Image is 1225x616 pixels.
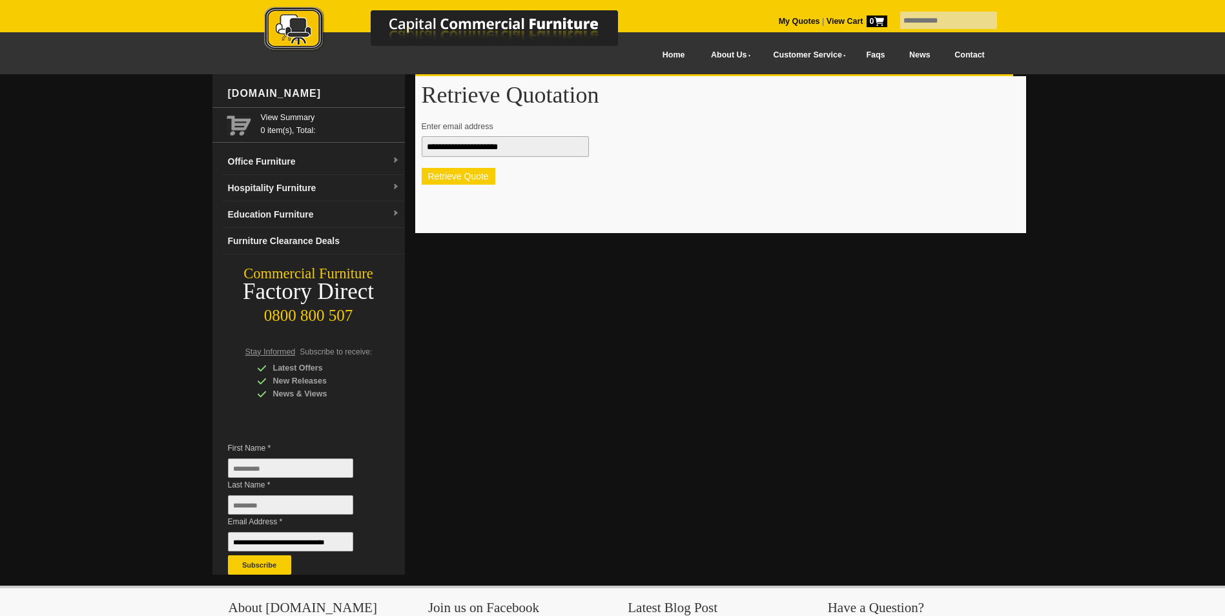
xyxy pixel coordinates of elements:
p: Enter email address [422,120,1007,133]
div: [DOMAIN_NAME] [223,74,405,113]
a: My Quotes [779,17,820,26]
img: dropdown [392,183,400,191]
a: Faqs [854,41,898,70]
a: Capital Commercial Furniture Logo [229,6,681,57]
span: Stay Informed [245,347,296,356]
a: View Summary [261,111,400,124]
a: View Cart0 [824,17,887,26]
a: Education Furnituredropdown [223,201,405,228]
img: dropdown [392,210,400,218]
strong: View Cart [827,17,887,26]
a: Customer Service [759,41,854,70]
a: Furniture Clearance Deals [223,228,405,254]
input: Email Address * [228,532,353,551]
span: 0 [867,15,887,27]
button: Retrieve Quote [422,168,495,185]
a: Office Furnituredropdown [223,149,405,175]
span: Email Address * [228,515,373,528]
div: Factory Direct [212,283,405,301]
div: New Releases [257,375,380,387]
span: First Name * [228,442,373,455]
a: Hospitality Furnituredropdown [223,175,405,201]
span: 0 item(s), Total: [261,111,400,135]
a: News [897,41,942,70]
span: Subscribe to receive: [300,347,372,356]
input: Last Name * [228,495,353,515]
span: Last Name * [228,478,373,491]
div: 0800 800 507 [212,300,405,325]
div: Latest Offers [257,362,380,375]
div: News & Views [257,387,380,400]
div: Commercial Furniture [212,265,405,283]
a: Contact [942,41,996,70]
img: Capital Commercial Furniture Logo [229,6,681,54]
a: About Us [697,41,759,70]
input: First Name * [228,458,353,478]
img: dropdown [392,157,400,165]
h1: Retrieve Quotation [422,83,1020,107]
button: Subscribe [228,555,291,575]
